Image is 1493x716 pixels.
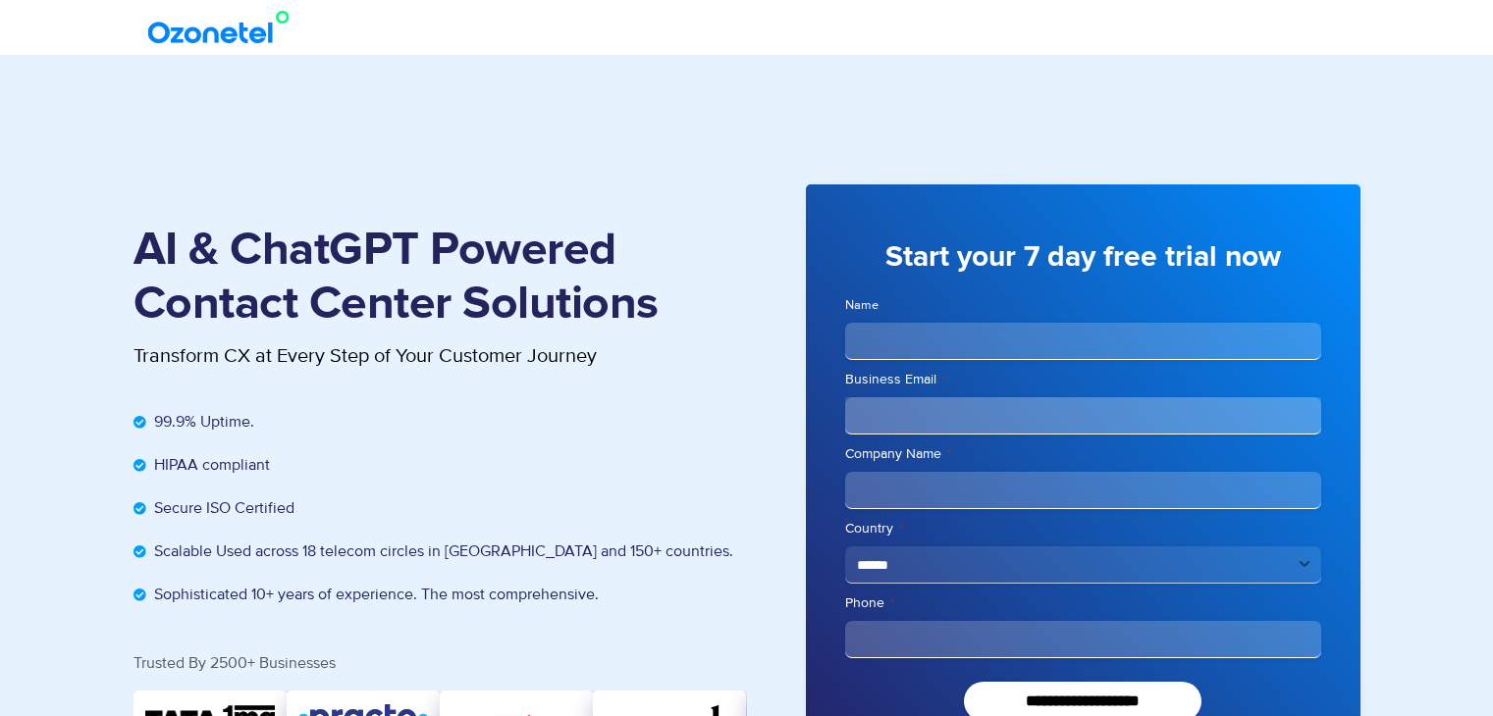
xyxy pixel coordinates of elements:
div: Trusted By 2500+ Businesses [133,655,747,671]
label: Business Email [845,370,1321,389]
h3: Start your 7 day free trial now [845,238,1321,277]
span: HIPAA compliant [149,453,270,477]
label: Name [845,296,1321,315]
span: Secure ISO Certified [149,496,294,520]
label: Phone [845,593,1321,613]
span: Sophisticated 10+ years of experience. The most comprehensive. [149,583,599,606]
h1: AI & ChatGPT Powered Contact Center Solutions [133,224,747,332]
span: 99.9% Uptime. [149,410,254,434]
p: Transform CX at Every Step of Your Customer Journey [133,341,747,371]
label: Country [845,519,1321,538]
label: Company Name [845,444,1321,464]
span: Scalable Used across 18 telecom circles in [GEOGRAPHIC_DATA] and 150+ countries. [149,539,733,563]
